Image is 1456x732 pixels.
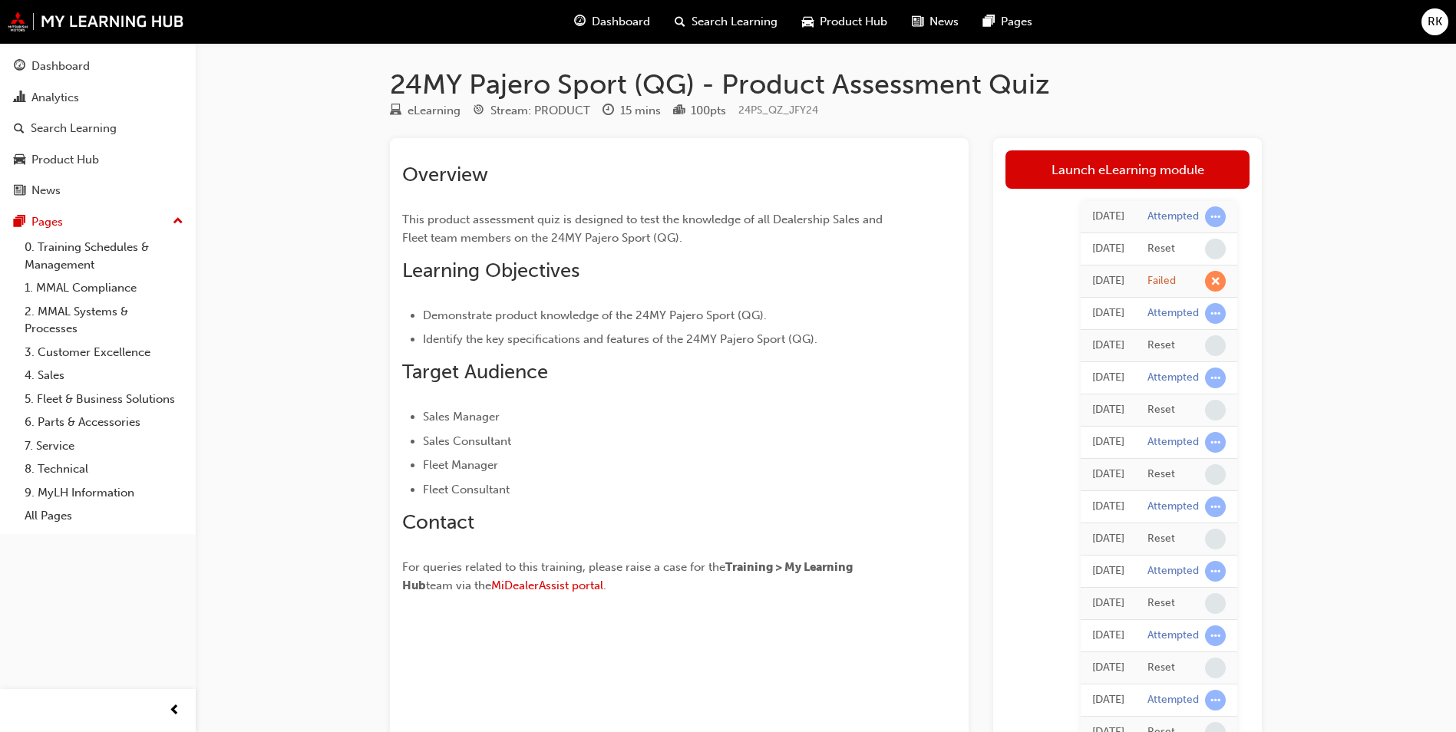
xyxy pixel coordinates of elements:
[1092,627,1124,645] div: Wed Jun 04 2025 11:56:45 GMT+1000 (Australian Eastern Standard Time)
[1205,496,1226,517] span: learningRecordVerb_ATTEMPT-icon
[14,184,25,198] span: news-icon
[1147,242,1175,256] div: Reset
[169,701,180,720] span: prev-icon
[402,560,855,592] span: Training > My Learning Hub
[6,49,190,208] button: DashboardAnalyticsSearch LearningProduct HubNews
[1147,693,1199,707] div: Attempted
[1092,337,1124,354] div: Thu Jun 19 2025 13:29:15 GMT+1000 (Australian Eastern Standard Time)
[14,60,25,74] span: guage-icon
[790,6,900,38] a: car-iconProduct Hub
[18,457,190,481] a: 8. Technical
[1092,562,1124,580] div: Wed Jun 04 2025 11:58:27 GMT+1000 (Australian Eastern Standard Time)
[1205,625,1226,646] span: learningRecordVerb_ATTEMPT-icon
[173,212,183,232] span: up-icon
[426,579,491,592] span: team via the
[1205,561,1226,582] span: learningRecordVerb_ATTEMPT-icon
[14,153,25,167] span: car-icon
[402,510,474,534] span: Contact
[6,52,190,81] a: Dashboard
[14,122,25,136] span: search-icon
[1147,403,1175,417] div: Reset
[6,146,190,174] a: Product Hub
[31,58,90,75] div: Dashboard
[18,341,190,364] a: 3. Customer Excellence
[1092,369,1124,387] div: Wed Jun 04 2025 12:03:21 GMT+1000 (Australian Eastern Standard Time)
[31,89,79,107] div: Analytics
[1205,206,1226,227] span: learningRecordVerb_ATTEMPT-icon
[1205,529,1226,549] span: learningRecordVerb_NONE-icon
[673,104,685,118] span: podium-icon
[1147,338,1175,353] div: Reset
[1205,368,1226,388] span: learningRecordVerb_ATTEMPT-icon
[1147,371,1199,385] div: Attempted
[1092,659,1124,677] div: Wed Jun 04 2025 11:56:44 GMT+1000 (Australian Eastern Standard Time)
[31,120,117,137] div: Search Learning
[402,163,488,186] span: Overview
[1421,8,1448,35] button: RK
[603,104,614,118] span: clock-icon
[1205,271,1226,292] span: learningRecordVerb_FAIL-icon
[1428,13,1442,31] span: RK
[662,6,790,38] a: search-iconSearch Learning
[423,410,500,424] span: Sales Manager
[673,101,726,120] div: Points
[1205,303,1226,324] span: learningRecordVerb_ATTEMPT-icon
[14,91,25,105] span: chart-icon
[18,387,190,411] a: 5. Fleet & Business Solutions
[18,481,190,505] a: 9. MyLH Information
[1092,208,1124,226] div: Thu Jul 31 2025 11:46:31 GMT+1000 (Australian Eastern Standard Time)
[675,12,685,31] span: search-icon
[562,6,662,38] a: guage-iconDashboard
[8,12,184,31] img: mmal
[1205,464,1226,485] span: learningRecordVerb_NONE-icon
[603,101,661,120] div: Duration
[402,360,548,384] span: Target Audience
[574,12,586,31] span: guage-icon
[1147,435,1199,450] div: Attempted
[423,483,510,496] span: Fleet Consultant
[1092,691,1124,709] div: Wed Jun 04 2025 11:56:28 GMT+1000 (Australian Eastern Standard Time)
[1147,564,1199,579] div: Attempted
[1205,400,1226,420] span: learningRecordVerb_NONE-icon
[1205,593,1226,614] span: learningRecordVerb_NONE-icon
[6,84,190,112] a: Analytics
[1147,274,1176,289] div: Failed
[473,104,484,118] span: target-icon
[1001,13,1032,31] span: Pages
[1092,530,1124,548] div: Wed Jun 04 2025 12:00:00 GMT+1000 (Australian Eastern Standard Time)
[1092,466,1124,483] div: Wed Jun 04 2025 12:02:17 GMT+1000 (Australian Eastern Standard Time)
[423,308,767,322] span: Demonstrate product knowledge of the 24MY Pajero Sport (QG).
[1147,532,1175,546] div: Reset
[1205,239,1226,259] span: learningRecordVerb_NONE-icon
[900,6,971,38] a: news-iconNews
[402,560,725,574] span: For queries related to this training, please raise a case for the
[6,114,190,143] a: Search Learning
[1147,596,1175,611] div: Reset
[1147,467,1175,482] div: Reset
[18,364,190,387] a: 4. Sales
[491,579,603,592] a: MiDealerAssist portal
[971,6,1045,38] a: pages-iconPages
[31,182,61,199] div: News
[408,102,461,120] div: eLearning
[802,12,814,31] span: car-icon
[1205,335,1226,356] span: learningRecordVerb_NONE-icon
[18,300,190,341] a: 2. MMAL Systems & Processes
[1205,690,1226,711] span: learningRecordVerb_ATTEMPT-icon
[18,411,190,434] a: 6. Parts & Accessories
[1092,272,1124,290] div: Tue Jun 24 2025 15:00:24 GMT+1000 (Australian Eastern Standard Time)
[1092,305,1124,322] div: Thu Jun 19 2025 13:29:16 GMT+1000 (Australian Eastern Standard Time)
[1147,661,1175,675] div: Reset
[1092,498,1124,516] div: Wed Jun 04 2025 12:00:01 GMT+1000 (Australian Eastern Standard Time)
[390,101,461,120] div: Type
[1092,434,1124,451] div: Wed Jun 04 2025 12:02:18 GMT+1000 (Australian Eastern Standard Time)
[423,332,817,346] span: Identify the key specifications and features of the 24MY Pajero Sport (QG).
[592,13,650,31] span: Dashboard
[1005,150,1250,189] a: Launch eLearning module
[6,176,190,205] a: News
[473,101,590,120] div: Stream
[423,458,498,472] span: Fleet Manager
[18,434,190,458] a: 7. Service
[1147,628,1199,643] div: Attempted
